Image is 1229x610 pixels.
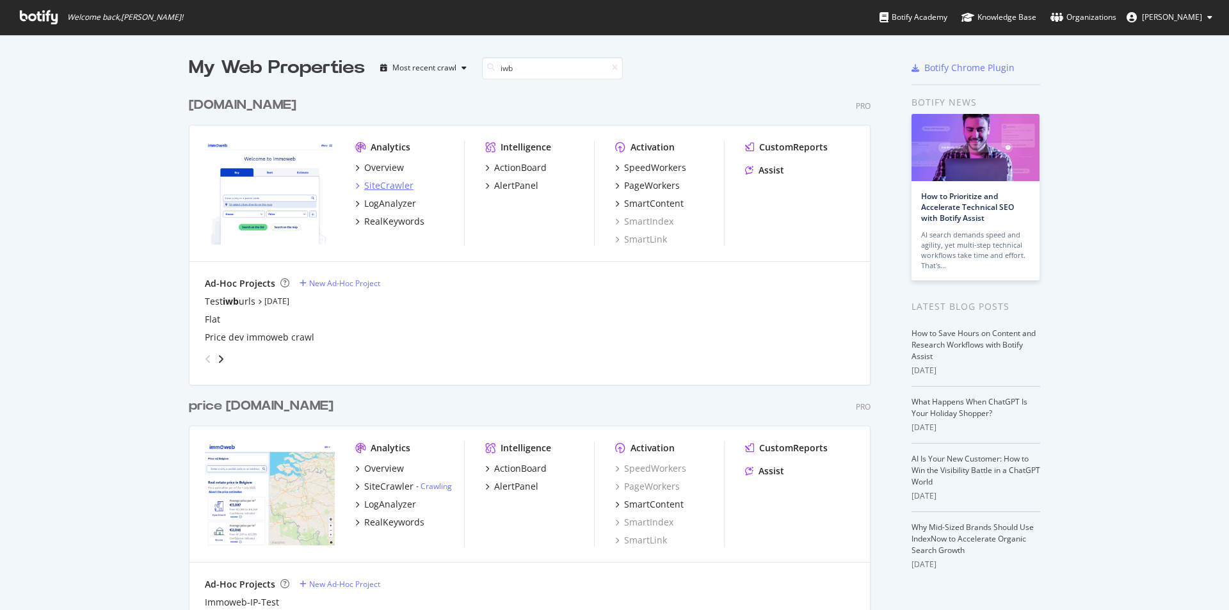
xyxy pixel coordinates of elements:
[364,179,414,192] div: SiteCrawler
[759,442,828,454] div: CustomReports
[921,191,1014,223] a: How to Prioritize and Accelerate Technical SEO with Botify Assist
[189,397,339,415] a: price [DOMAIN_NAME]
[205,596,279,609] a: Immoweb-IP-Test
[375,58,472,78] button: Most recent crawl
[264,296,289,307] a: [DATE]
[615,462,686,475] a: SpeedWorkers
[615,161,686,174] a: SpeedWorkers
[921,230,1030,271] div: AI search demands speed and agility, yet multi-step technical workflows take time and effort. Tha...
[421,481,452,492] a: Crawling
[485,462,547,475] a: ActionBoard
[205,313,220,326] a: Flat
[205,277,275,290] div: Ad-Hoc Projects
[355,215,424,228] a: RealKeywords
[624,498,684,511] div: SmartContent
[912,490,1040,502] div: [DATE]
[485,179,538,192] a: AlertPanel
[485,161,547,174] a: ActionBoard
[912,61,1015,74] a: Botify Chrome Plugin
[1116,7,1223,28] button: [PERSON_NAME]
[856,100,871,111] div: Pro
[309,579,380,590] div: New Ad-Hoc Project
[355,462,404,475] a: Overview
[364,516,424,529] div: RealKeywords
[759,141,828,154] div: CustomReports
[355,498,416,511] a: LogAnalyzer
[912,522,1034,556] a: Why Mid-Sized Brands Should Use IndexNow to Accelerate Organic Search Growth
[615,179,680,192] a: PageWorkers
[912,328,1036,362] a: How to Save Hours on Content and Research Workflows with Botify Assist
[880,11,947,24] div: Botify Academy
[355,516,424,529] a: RealKeywords
[501,442,551,454] div: Intelligence
[912,422,1040,433] div: [DATE]
[1050,11,1116,24] div: Organizations
[355,179,414,192] a: SiteCrawler
[205,295,255,308] div: Test urls
[416,481,452,492] div: -
[189,397,333,415] div: price [DOMAIN_NAME]
[912,453,1040,487] a: AI Is Your New Customer: How to Win the Visibility Battle in a ChatGPT World
[624,161,686,174] div: SpeedWorkers
[485,480,538,493] a: AlertPanel
[216,353,225,365] div: angle-right
[355,161,404,174] a: Overview
[482,57,623,79] input: Search
[759,164,784,177] div: Assist
[205,141,335,245] img: immoweb.be
[205,442,335,545] img: price.immoweb.be
[364,215,424,228] div: RealKeywords
[912,365,1040,376] div: [DATE]
[615,480,680,493] div: PageWorkers
[615,516,673,529] a: SmartIndex
[745,442,828,454] a: CustomReports
[205,578,275,591] div: Ad-Hoc Projects
[759,465,784,478] div: Assist
[924,61,1015,74] div: Botify Chrome Plugin
[494,480,538,493] div: AlertPanel
[631,442,675,454] div: Activation
[494,161,547,174] div: ActionBoard
[912,114,1040,181] img: How to Prioritize and Accelerate Technical SEO with Botify Assist
[624,179,680,192] div: PageWorkers
[912,559,1040,570] div: [DATE]
[912,396,1027,419] a: What Happens When ChatGPT Is Your Holiday Shopper?
[189,55,365,81] div: My Web Properties
[364,161,404,174] div: Overview
[624,197,684,210] div: SmartContent
[745,164,784,177] a: Assist
[300,579,380,590] a: New Ad-Hoc Project
[494,462,547,475] div: ActionBoard
[223,295,239,307] b: iwb
[856,401,871,412] div: Pro
[912,95,1040,109] div: Botify news
[364,480,414,493] div: SiteCrawler
[67,12,183,22] span: Welcome back, [PERSON_NAME] !
[494,179,538,192] div: AlertPanel
[205,295,255,308] a: Testiwburls
[205,331,314,344] a: Price dev immoweb crawl
[355,197,416,210] a: LogAnalyzer
[615,498,684,511] a: SmartContent
[615,233,667,246] a: SmartLink
[364,498,416,511] div: LogAnalyzer
[189,96,296,115] div: [DOMAIN_NAME]
[615,215,673,228] div: SmartIndex
[309,278,380,289] div: New Ad-Hoc Project
[615,534,667,547] a: SmartLink
[371,141,410,154] div: Analytics
[200,349,216,369] div: angle-left
[364,197,416,210] div: LogAnalyzer
[355,480,452,493] a: SiteCrawler- Crawling
[615,197,684,210] a: SmartContent
[501,141,551,154] div: Intelligence
[392,64,456,72] div: Most recent crawl
[1142,12,1202,22] span: Yannick Laurent
[631,141,675,154] div: Activation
